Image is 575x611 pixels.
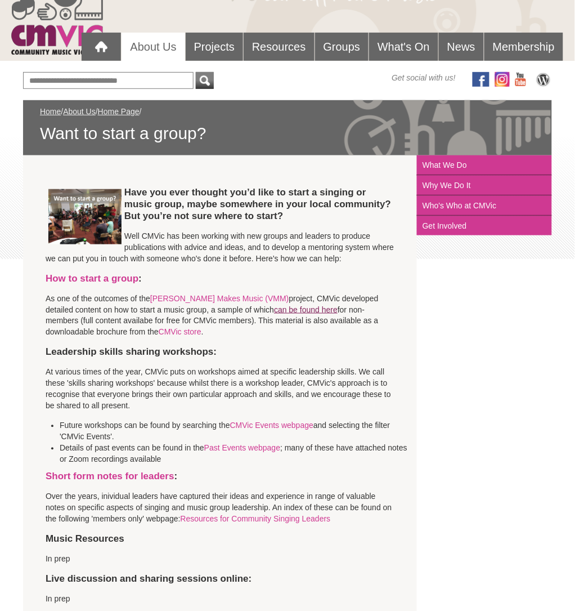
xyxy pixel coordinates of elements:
[417,176,552,196] a: Why We Do It
[230,421,313,430] a: CMVic Events webpage
[46,273,394,284] h4: :
[495,72,510,87] img: icon-instagram.png
[46,533,394,545] h4: Music Resources
[181,515,331,524] a: Resources for Community Singing Leaders
[46,491,394,525] p: Over the years, inividual leaders have captured their ideas and experience in range of valuable n...
[46,554,394,565] p: In prep
[122,33,185,61] a: About Us
[159,328,201,337] a: CMVic store
[46,230,394,264] p: Well CMVic has been working with new groups and leaders to produce publications with advice and i...
[46,346,394,358] h4: Leadership skills sharing workshops:
[369,33,438,61] a: What's On
[60,420,408,443] li: Future workshops can be found by searching the and selecting the filter 'CMVic Events'.
[244,33,315,61] a: Resources
[46,420,394,483] h4: :
[46,471,174,482] a: Short form notes for leaders
[63,107,96,116] a: About Us
[439,33,484,61] a: News
[315,33,369,61] a: Groups
[417,196,552,216] a: Who's Who at CMVic
[186,33,243,61] a: Projects
[535,72,552,87] img: CMVic Blog
[417,216,552,235] a: Get Involved
[46,594,394,605] p: In prep
[274,305,338,314] a: can be found here
[46,293,394,338] p: As one of the outcomes of the project, CMVic developed detailed content on how to start a music g...
[98,107,140,116] a: Home Page
[392,72,456,83] span: Get social with us!
[484,33,563,61] a: Membership
[40,123,535,144] span: Want to start a group?
[40,106,535,144] div: / / /
[417,155,552,176] a: What We Do
[150,294,289,303] a: [PERSON_NAME] Makes Music (VMM)
[40,107,61,116] a: Home
[46,186,394,222] h4: Have you ever thought you’d like to start a singing or music group, maybe somewhere in your local...
[46,273,138,284] a: How to start a group
[46,573,394,585] h4: Live discussion and sharing sessions online:
[204,444,280,453] a: Past Events webpage
[46,367,394,412] p: At various times of the year, CMVic puts on workshops aimed at specific leadership skills. We cal...
[60,443,408,465] li: Details of past events can be found in the ; many of these have attached notes or Zoom recordings...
